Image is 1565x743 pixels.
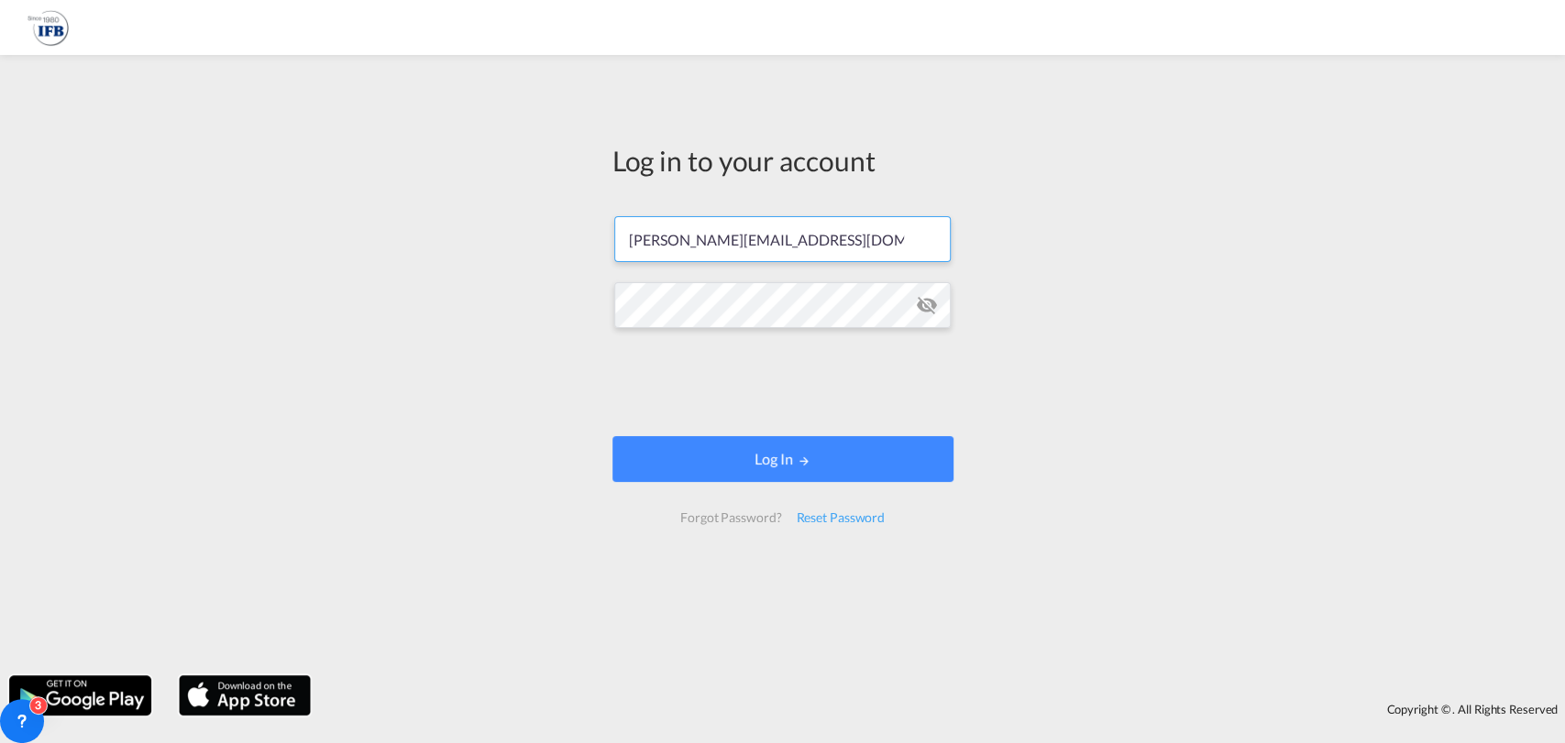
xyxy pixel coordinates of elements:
[612,436,953,482] button: LOGIN
[612,141,953,180] div: Log in to your account
[644,346,922,418] iframe: reCAPTCHA
[673,501,788,534] div: Forgot Password?
[7,673,153,717] img: google.png
[28,7,69,49] img: b628ab10256c11eeb52753acbc15d091.png
[320,694,1565,725] div: Copyright © . All Rights Reserved
[916,294,938,316] md-icon: icon-eye-off
[177,673,313,717] img: apple.png
[788,501,892,534] div: Reset Password
[614,216,951,262] input: Enter email/phone number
